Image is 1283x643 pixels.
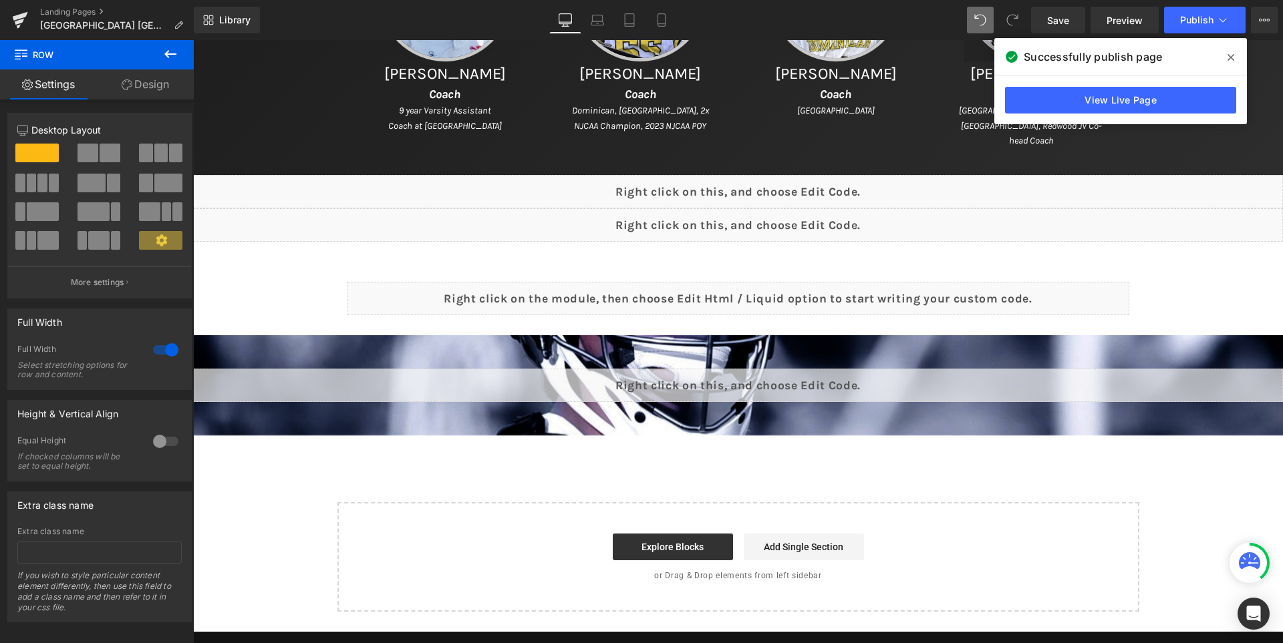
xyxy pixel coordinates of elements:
button: Redo [999,7,1026,33]
h1: [PERSON_NAME] [760,21,916,45]
button: More settings [8,266,191,298]
div: Full Width [17,344,140,358]
span: Successfully publish page [1024,49,1162,65]
a: Laptop [581,7,613,33]
a: New Library [194,7,260,33]
i: 9 year Varsity Assistant Coach at [GEOGRAPHIC_DATA] [195,65,309,91]
i: Dominican, [GEOGRAPHIC_DATA], 2x NJCAA Champion, 2023 NJCAA POY [379,65,516,91]
i: Coach [432,47,463,61]
h1: [PERSON_NAME] [370,21,525,45]
h1: [PERSON_NAME] [174,21,330,45]
a: Desktop [549,7,581,33]
span: Preview [1107,13,1143,27]
a: Preview [1091,7,1159,33]
button: Publish [1164,7,1246,33]
p: or Drag & Drop elements from left sidebar [166,531,925,540]
a: View Live Page [1005,87,1236,114]
a: Landing Pages [40,7,194,17]
a: Add Single Section [551,493,671,520]
div: If checked columns will be set to equal height. [17,452,138,471]
span: Save [1047,13,1069,27]
div: Open Intercom Messenger [1238,598,1270,630]
a: Design [97,69,194,99]
div: Full Width [17,309,62,328]
span: [GEOGRAPHIC_DATA] [GEOGRAPHIC_DATA] [40,20,168,31]
span: Row [13,40,147,69]
i: [GEOGRAPHIC_DATA][PERSON_NAME], [GEOGRAPHIC_DATA], Redwood JV Co-head Coach [766,65,911,106]
a: Tablet [613,7,646,33]
button: More [1251,7,1278,33]
div: Extra class name [17,527,182,536]
span: Publish [1180,15,1214,25]
div: Equal Height [17,435,140,449]
button: Undo [967,7,994,33]
p: Desktop Layout [17,123,182,137]
i: Coach [823,47,854,61]
div: Height & Vertical Align [17,401,118,419]
p: More settings [71,276,124,288]
i: Coach [236,47,267,61]
div: Extra class name [17,492,94,511]
div: If you wish to style particular content element differently, then use this field to add a class n... [17,570,182,622]
div: Select stretching options for row and content. [17,361,138,379]
i: [GEOGRAPHIC_DATA] [604,65,682,76]
i: Coach [627,47,658,61]
span: Library [219,14,251,26]
a: Mobile [646,7,678,33]
a: Explore Blocks [420,493,540,520]
h1: [PERSON_NAME] [565,21,721,45]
